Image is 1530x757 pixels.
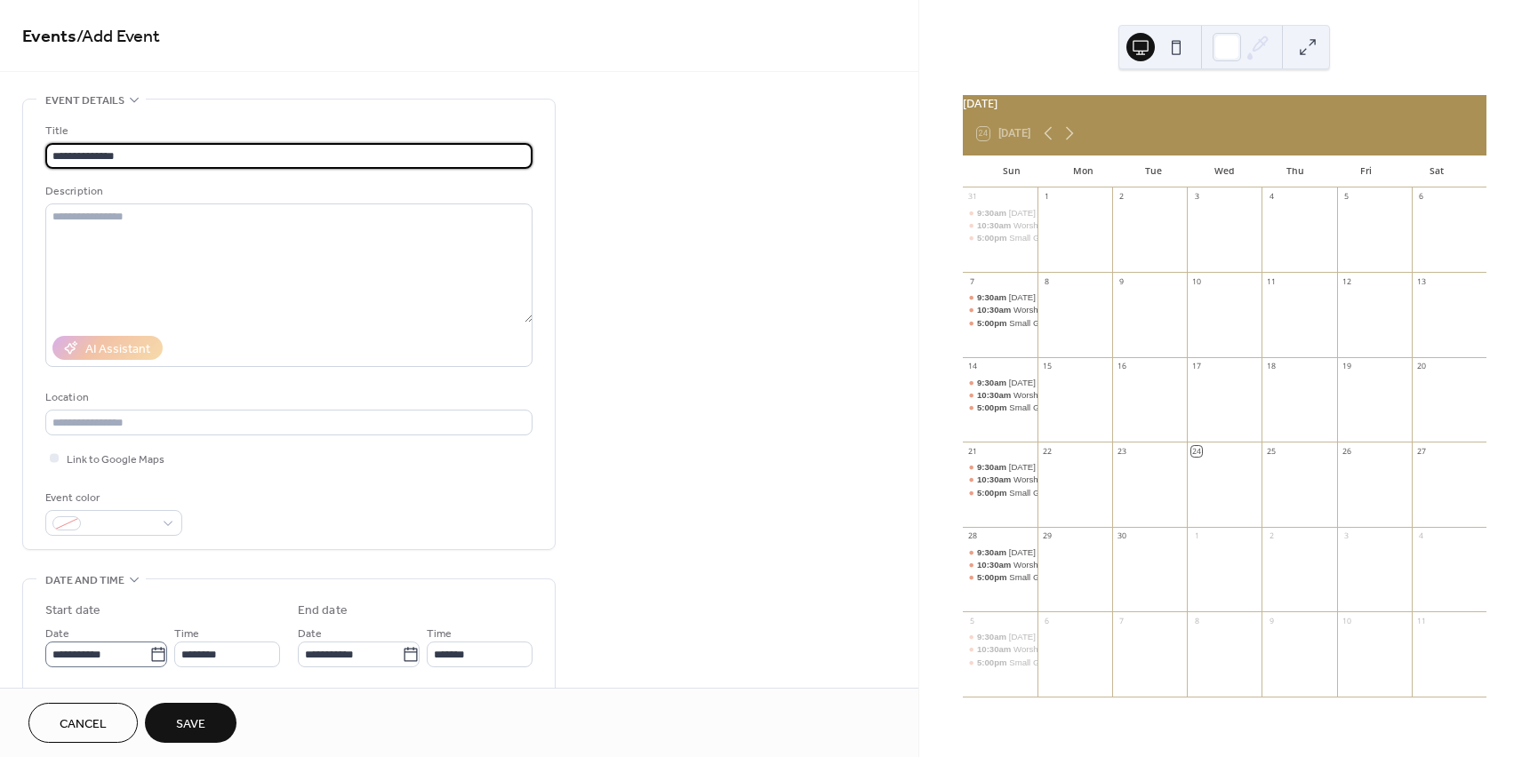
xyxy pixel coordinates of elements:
div: 9 [1117,276,1127,287]
div: Sunday School [963,546,1037,558]
span: 5:00pm [977,232,1009,243]
span: Date [298,625,322,643]
a: Events [22,20,76,54]
div: 22 [1042,446,1053,457]
span: 10:30am [977,304,1013,315]
span: Time [174,625,199,643]
div: Worship Service [1013,389,1076,401]
div: 20 [1416,362,1427,372]
div: 11 [1266,276,1277,287]
div: Small Groups [1009,402,1061,413]
span: 9:30am [977,461,1009,473]
div: Worship Service [963,643,1037,655]
div: 9 [1266,616,1277,626]
div: Sunday School [963,207,1037,219]
div: Description [45,182,529,201]
div: [DATE] School [1009,377,1064,388]
div: 5 [1341,192,1351,203]
span: 5:00pm [977,487,1009,498]
div: Sat [1401,155,1472,187]
div: 10 [1191,276,1202,287]
div: Start date [45,602,100,620]
div: Worship Service [1013,559,1076,570]
div: Small Groups [963,657,1037,668]
div: 16 [1117,362,1127,372]
div: [DATE] School [1009,546,1064,558]
div: Sunday School [963,631,1037,642]
span: 5:00pm [977,317,1009,329]
div: Small Groups [963,487,1037,498]
span: 9:30am [977,377,1009,388]
span: Cancel [60,715,107,734]
div: 28 [966,531,977,542]
div: Small Groups [963,402,1037,413]
div: 13 [1416,276,1427,287]
div: 8 [1042,276,1053,287]
div: 2 [1266,531,1277,542]
div: Small Groups [963,232,1037,243]
span: 5:00pm [977,657,1009,668]
div: Sunday School [963,377,1037,388]
div: Event color [45,489,179,507]
span: Save [176,715,205,734]
div: Worship Service [963,304,1037,315]
div: 6 [1416,192,1427,203]
div: 1 [1191,531,1202,542]
div: Worship Service [1013,474,1076,485]
div: Small Groups [1009,657,1061,668]
span: 9:30am [977,546,1009,558]
div: Worship Service [963,219,1037,231]
span: 10:30am [977,389,1013,401]
div: 8 [1191,616,1202,626]
span: 9:30am [977,207,1009,219]
span: 10:30am [977,643,1013,655]
div: Small Groups [963,317,1037,329]
div: Worship Service [963,559,1037,570]
div: Small Groups [963,571,1037,583]
div: Thu [1260,155,1331,187]
div: 29 [1042,531,1053,542]
span: Date and time [45,571,124,590]
div: 26 [1341,446,1351,457]
div: 10 [1341,616,1351,626]
div: Worship Service [1013,304,1076,315]
div: End date [298,602,348,620]
div: [DATE] School [1009,461,1064,473]
div: [DATE] School [1009,631,1064,642]
div: 31 [966,192,977,203]
div: Wed [1189,155,1260,187]
div: Worship Service [1013,219,1076,231]
span: 5:00pm [977,402,1009,413]
div: 5 [966,616,977,626]
div: Small Groups [1009,487,1061,498]
div: Small Groups [1009,571,1061,583]
div: 24 [1191,446,1202,457]
div: Fri [1331,155,1402,187]
div: 25 [1266,446,1277,457]
span: Time [427,625,452,643]
span: 9:30am [977,631,1009,642]
div: 3 [1191,192,1202,203]
div: Title [45,122,529,140]
span: Event details [45,92,124,110]
div: Sun [977,155,1048,187]
div: Mon [1047,155,1118,187]
div: 7 [966,276,977,287]
div: 3 [1341,531,1351,542]
div: Worship Service [963,389,1037,401]
button: Cancel [28,703,138,743]
div: [DATE] School [1009,291,1064,303]
div: 17 [1191,362,1202,372]
div: 7 [1117,616,1127,626]
div: [DATE] [963,95,1486,112]
div: 30 [1117,531,1127,542]
div: Small Groups [1009,317,1061,329]
div: Worship Service [1013,643,1076,655]
div: Sunday School [963,291,1037,303]
span: / Add Event [76,20,160,54]
span: Link to Google Maps [67,450,164,469]
div: 18 [1266,362,1277,372]
span: 10:30am [977,559,1013,570]
span: 10:30am [977,219,1013,231]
